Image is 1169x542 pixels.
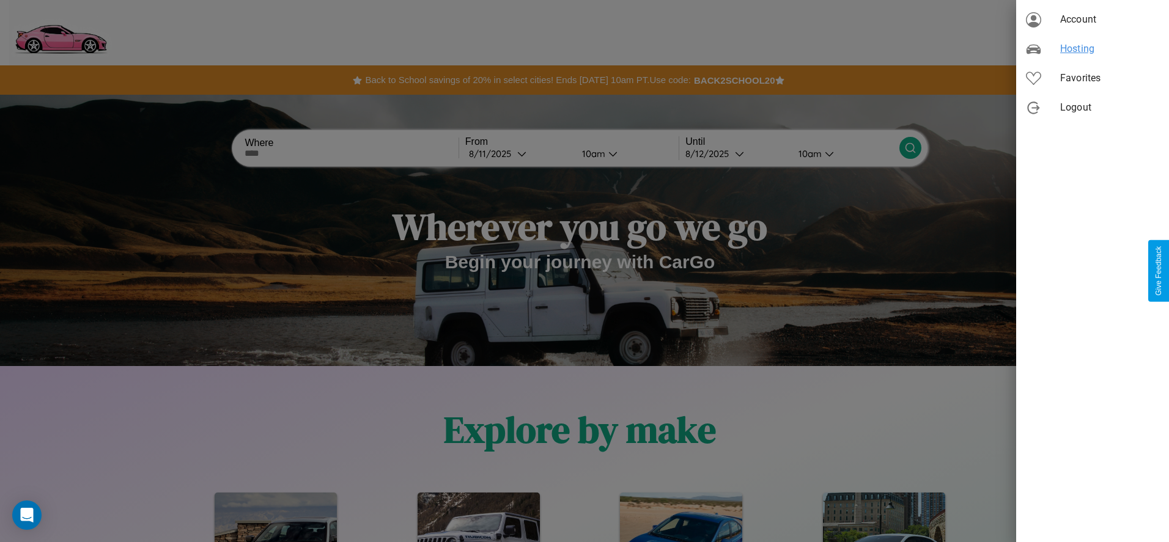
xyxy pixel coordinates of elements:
[1060,42,1159,56] span: Hosting
[1016,64,1169,93] div: Favorites
[1016,34,1169,64] div: Hosting
[1060,12,1159,27] span: Account
[1016,93,1169,122] div: Logout
[1154,246,1163,296] div: Give Feedback
[12,500,42,530] div: Open Intercom Messenger
[1060,100,1159,115] span: Logout
[1016,5,1169,34] div: Account
[1060,71,1159,86] span: Favorites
